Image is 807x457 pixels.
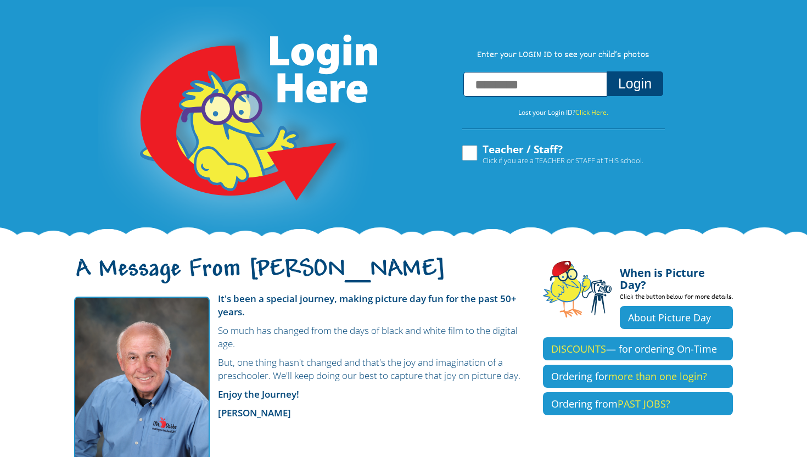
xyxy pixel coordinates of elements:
[608,370,707,383] span: more than one login?
[575,108,608,117] a: Click Here.
[618,397,670,410] span: PAST JOBS?
[620,260,733,291] h4: When is Picture Day?
[543,365,733,388] a: Ordering formore than one login?
[218,406,291,419] strong: [PERSON_NAME]
[74,265,526,288] h1: A Message From [PERSON_NAME]
[483,155,643,166] span: Click if you are a TEACHER or STAFF at THIS school.
[218,292,517,318] strong: It's been a special journey, making picture day fun for the past 50+ years.
[74,324,526,350] p: So much has changed from the days of black and white film to the digital age.
[543,392,733,415] a: Ordering fromPAST JOBS?
[98,7,379,237] img: Login Here
[451,49,676,62] p: Enter your LOGIN ID to see your child’s photos
[620,291,733,306] p: Click the button below for more details.
[461,144,643,165] label: Teacher / Staff?
[551,342,606,355] span: DISCOUNTS
[218,388,299,400] strong: Enjoy the Journey!
[620,306,733,329] a: About Picture Day
[451,107,676,119] p: Lost your Login ID?
[607,71,663,96] button: Login
[74,356,526,382] p: But, one thing hasn't changed and that's the joy and imagination of a preschooler. We'll keep doi...
[543,337,733,360] a: DISCOUNTS— for ordering On-Time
